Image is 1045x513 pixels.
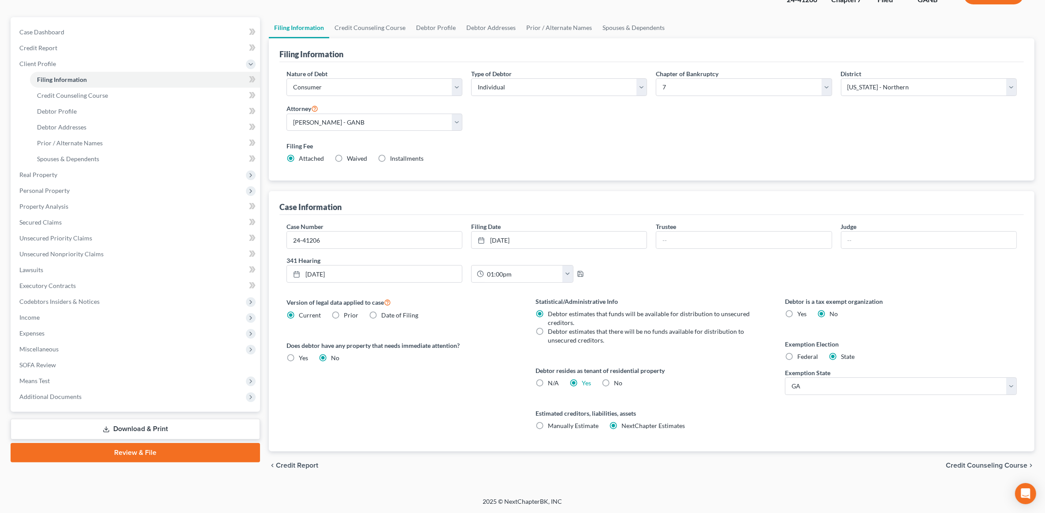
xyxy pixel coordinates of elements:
[19,314,40,321] span: Income
[829,310,838,317] span: No
[19,234,92,242] span: Unsecured Priority Claims
[19,345,59,353] span: Miscellaneous
[12,40,260,56] a: Credit Report
[381,311,418,319] span: Date of Filing
[461,17,521,38] a: Debtor Addresses
[19,44,57,52] span: Credit Report
[347,155,367,162] span: Waived
[37,155,99,162] span: Spouses & Dependents
[11,443,260,462] a: Review & File
[614,379,622,387] span: No
[37,92,108,99] span: Credit Counseling Course
[12,199,260,214] a: Property Analysis
[269,462,318,469] button: chevron_left Credit Report
[37,76,87,83] span: Filing Information
[841,69,862,78] label: District
[299,311,321,319] span: Current
[785,340,1017,349] label: Exemption Election
[12,278,260,294] a: Executory Contracts
[390,155,424,162] span: Installments
[286,141,1017,151] label: Filing Fee
[19,250,104,258] span: Unsecured Nonpriority Claims
[344,311,358,319] span: Prior
[286,222,324,231] label: Case Number
[287,232,462,248] input: Enter case number...
[521,17,597,38] a: Prior / Alternate Names
[946,462,1034,469] button: Credit Counseling Course chevron_right
[30,72,260,88] a: Filing Information
[621,422,685,429] span: NextChapter Estimates
[19,266,43,273] span: Lawsuits
[472,232,647,248] a: [DATE]
[279,202,342,212] div: Case Information
[286,103,318,114] label: Attorney
[286,69,327,78] label: Nature of Debt
[19,203,68,210] span: Property Analysis
[269,462,276,469] i: chevron_left
[411,17,461,38] a: Debtor Profile
[299,155,324,162] span: Attached
[19,361,56,369] span: SOFA Review
[37,139,103,147] span: Prior / Alternate Names
[37,107,77,115] span: Debtor Profile
[30,151,260,167] a: Spouses & Dependents
[841,353,855,360] span: State
[12,262,260,278] a: Lawsuits
[471,69,512,78] label: Type of Debtor
[797,353,818,360] span: Federal
[12,24,260,40] a: Case Dashboard
[946,462,1027,469] span: Credit Counseling Course
[19,28,64,36] span: Case Dashboard
[11,419,260,439] a: Download & Print
[12,214,260,230] a: Secured Claims
[286,341,518,350] label: Does debtor have any property that needs immediate attention?
[548,379,559,387] span: N/A
[536,366,767,375] label: Debtor resides as tenant of residential property
[329,17,411,38] a: Credit Counseling Course
[299,354,308,362] span: Yes
[30,103,260,119] a: Debtor Profile
[30,88,260,103] a: Credit Counseling Course
[597,17,670,38] a: Spouses & Dependents
[19,282,76,289] span: Executory Contracts
[19,60,56,67] span: Client Profile
[30,119,260,135] a: Debtor Addresses
[785,297,1017,306] label: Debtor is a tax exempt organization
[276,462,318,469] span: Credit Report
[19,377,50,384] span: Means Test
[841,222,857,231] label: Judge
[286,297,518,307] label: Version of legal data applied to case
[656,222,676,231] label: Trustee
[30,135,260,151] a: Prior / Alternate Names
[19,218,62,226] span: Secured Claims
[19,298,100,305] span: Codebtors Insiders & Notices
[37,123,86,131] span: Debtor Addresses
[548,328,744,344] span: Debtor estimates that there will be no funds available for distribution to unsecured creditors.
[279,49,343,59] div: Filing Information
[582,379,591,387] a: Yes
[19,187,70,194] span: Personal Property
[1015,483,1036,504] div: Open Intercom Messenger
[536,297,767,306] label: Statistical/Administrative Info
[656,69,718,78] label: Chapter of Bankruptcy
[287,266,462,282] a: [DATE]
[656,232,831,248] input: --
[484,266,563,282] input: -- : --
[471,222,501,231] label: Filing Date
[331,354,339,362] span: No
[841,232,1016,248] input: --
[271,497,774,513] div: 2025 © NextChapterBK, INC
[785,368,830,377] label: Exemption State
[1027,462,1034,469] i: chevron_right
[548,310,750,326] span: Debtor estimates that funds will be available for distribution to unsecured creditors.
[282,256,652,265] label: 341 Hearing
[12,246,260,262] a: Unsecured Nonpriority Claims
[19,171,57,178] span: Real Property
[12,357,260,373] a: SOFA Review
[12,230,260,246] a: Unsecured Priority Claims
[19,393,82,400] span: Additional Documents
[797,310,807,317] span: Yes
[19,329,45,337] span: Expenses
[548,422,599,429] span: Manually Estimate
[269,17,329,38] a: Filing Information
